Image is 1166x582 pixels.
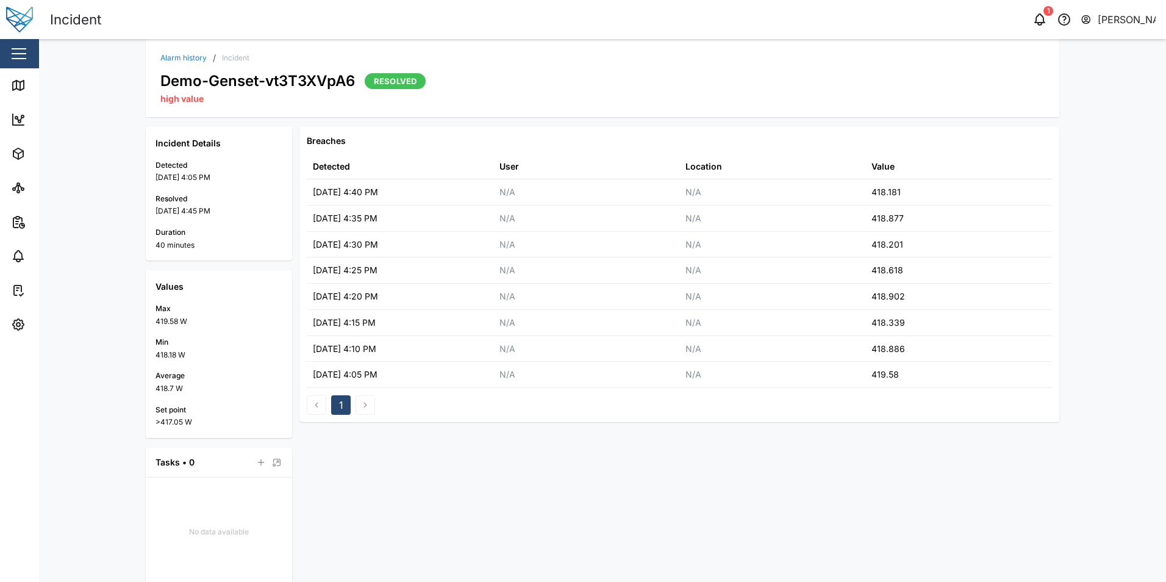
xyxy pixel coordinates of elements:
[499,185,515,199] div: N/A
[32,215,73,229] div: Reports
[685,290,701,303] div: N/A
[685,238,701,251] div: N/A
[160,70,355,92] div: Demo-Genset-vt3T3XVpA6
[156,193,282,205] div: Resolved
[374,74,417,88] span: Resolved
[871,342,905,356] div: 418.886
[313,264,377,277] div: [DATE] 4:25 PM
[156,417,282,428] div: >417.05 W
[156,456,195,469] div: Tasks • 0
[156,206,282,217] div: [DATE] 4:45 PM
[160,54,207,62] a: Alarm history
[313,212,377,225] div: [DATE] 4:35 PM
[871,238,903,251] div: 418.201
[156,404,282,416] div: Set point
[499,290,515,303] div: N/A
[499,368,515,381] div: N/A
[313,368,377,381] div: [DATE] 4:05 PM
[156,350,282,361] div: 418.18 W
[213,54,216,62] div: /
[499,212,515,225] div: N/A
[32,181,61,195] div: Sites
[499,160,519,173] div: User
[156,337,282,348] div: Min
[871,160,895,173] div: Value
[685,368,701,381] div: N/A
[156,160,282,171] div: Detected
[499,264,515,277] div: N/A
[871,290,905,303] div: 418.902
[685,264,701,277] div: N/A
[499,342,515,356] div: N/A
[1080,11,1156,28] button: [PERSON_NAME]
[313,290,378,303] div: [DATE] 4:20 PM
[160,92,1045,106] div: high value
[313,160,350,173] div: Detected
[156,303,282,315] div: Max
[313,185,378,199] div: [DATE] 4:40 PM
[331,395,351,415] button: 1
[32,147,70,160] div: Assets
[156,172,282,184] div: [DATE] 4:05 PM
[32,79,59,92] div: Map
[32,284,65,297] div: Tasks
[685,185,701,199] div: N/A
[871,264,903,277] div: 418.618
[50,9,101,31] div: Incident
[1043,6,1053,16] div: 1
[146,526,292,538] div: No data available
[307,134,1052,148] div: Breaches
[685,342,701,356] div: N/A
[156,383,282,395] div: 418.7 W
[313,342,376,356] div: [DATE] 4:10 PM
[499,316,515,329] div: N/A
[313,238,378,251] div: [DATE] 4:30 PM
[871,212,904,225] div: 418.877
[6,6,33,33] img: Main Logo
[32,113,87,126] div: Dashboard
[685,160,722,173] div: Location
[871,316,905,329] div: 418.339
[313,316,376,329] div: [DATE] 4:15 PM
[499,238,515,251] div: N/A
[156,370,282,382] div: Average
[871,368,899,381] div: 419.58
[222,54,249,62] div: Incident
[156,227,282,239] div: Duration
[685,316,701,329] div: N/A
[156,137,282,150] div: Incident Details
[32,250,70,263] div: Alarms
[32,318,75,331] div: Settings
[871,185,901,199] div: 418.181
[685,212,701,225] div: N/A
[156,280,282,293] div: Values
[156,316,282,328] div: 419.58 W
[156,240,282,251] div: 40 minutes
[1098,12,1156,27] div: [PERSON_NAME]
